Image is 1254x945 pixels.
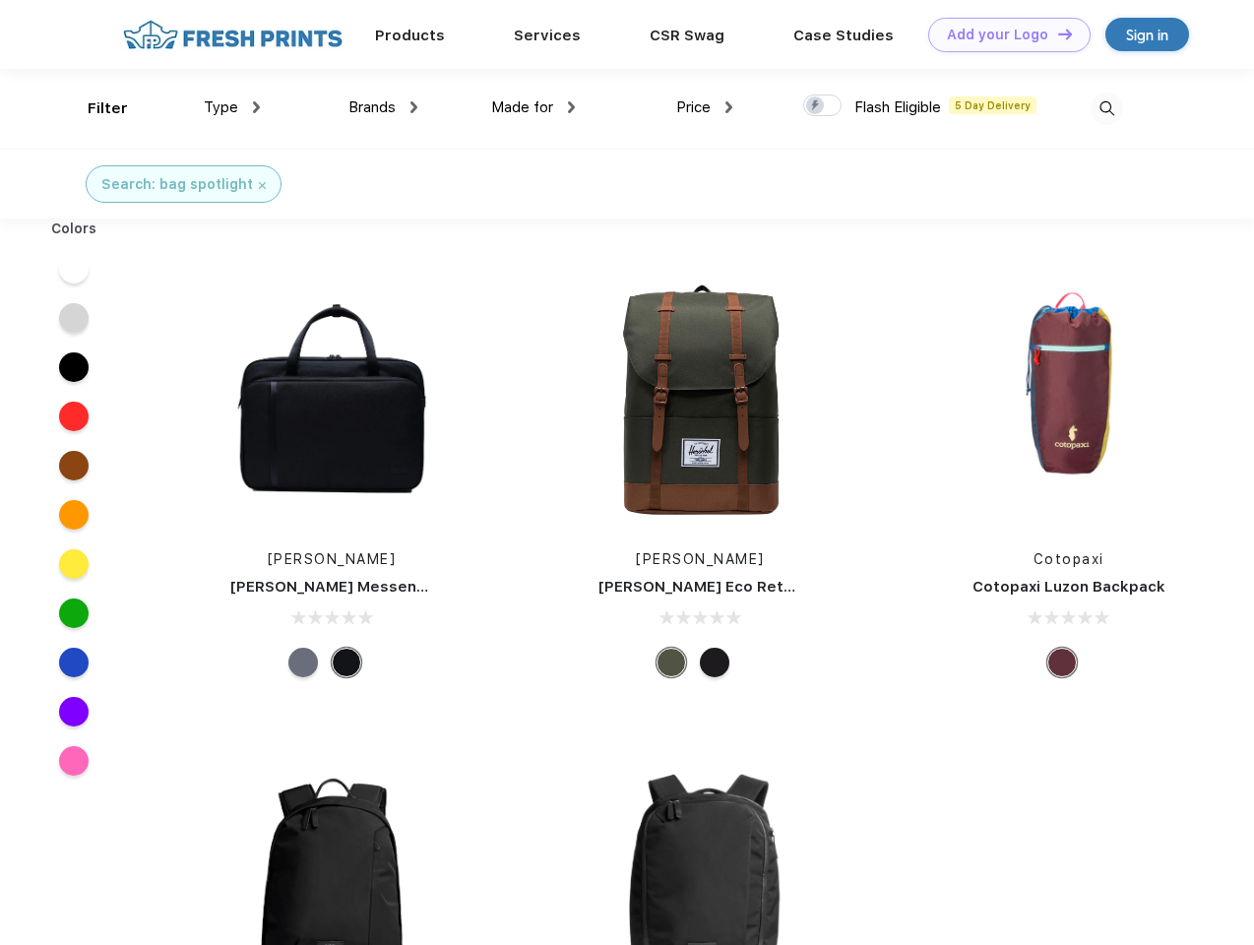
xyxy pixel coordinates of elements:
a: [PERSON_NAME] Messenger [230,578,443,596]
div: Search: bag spotlight [101,174,253,195]
div: Surprise [1047,648,1077,677]
div: Black [700,648,729,677]
img: dropdown.png [410,101,417,113]
img: func=resize&h=266 [201,268,463,530]
div: Colors [36,219,112,239]
span: Price [676,98,711,116]
a: Cotopaxi [1034,551,1104,567]
a: Sign in [1105,18,1189,51]
img: DT [1058,29,1072,39]
div: Sign in [1126,24,1168,46]
img: dropdown.png [725,101,732,113]
span: Brands [348,98,396,116]
a: [PERSON_NAME] Eco Retreat 15" Computer Backpack [598,578,1001,596]
img: func=resize&h=266 [938,268,1200,530]
div: Raven Crosshatch [288,648,318,677]
img: desktop_search.svg [1091,93,1123,125]
div: Forest [657,648,686,677]
img: func=resize&h=266 [569,268,831,530]
span: Type [204,98,238,116]
img: dropdown.png [568,101,575,113]
img: fo%20logo%202.webp [117,18,348,52]
div: Black [332,648,361,677]
a: Cotopaxi Luzon Backpack [972,578,1165,596]
img: dropdown.png [253,101,260,113]
span: 5 Day Delivery [949,96,1036,114]
a: [PERSON_NAME] [268,551,397,567]
a: Products [375,27,445,44]
span: Made for [491,98,553,116]
div: Filter [88,97,128,120]
span: Flash Eligible [854,98,941,116]
div: Add your Logo [947,27,1048,43]
a: [PERSON_NAME] [636,551,765,567]
img: filter_cancel.svg [259,182,266,189]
